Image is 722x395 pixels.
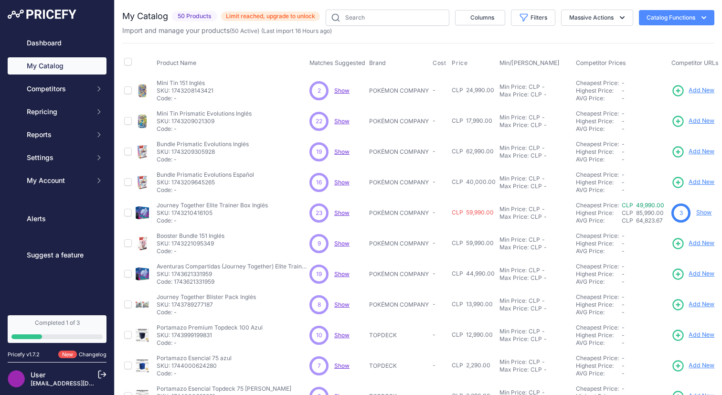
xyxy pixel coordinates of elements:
span: 50 Products [172,11,217,22]
div: CLP [531,274,542,282]
span: Product Name [157,59,196,66]
button: Cost [433,59,448,67]
h2: My Catalog [122,10,168,23]
span: Show [334,240,350,247]
span: - [622,370,625,377]
div: CLP [529,175,540,182]
div: CLP [531,335,542,343]
button: Massive Actions [561,10,633,26]
span: - [622,87,625,94]
p: Portamazo Esencial 75 azul [157,354,232,362]
div: - [542,213,547,221]
p: SKU: 1743789277187 [157,301,256,309]
span: - [433,270,435,277]
span: - [622,385,625,392]
span: Add New [689,147,714,156]
a: Add New [671,84,714,97]
a: Add New [671,145,714,159]
span: - [622,339,625,346]
span: Show [334,117,350,125]
a: 50 Active [232,27,257,34]
span: Show [334,362,350,369]
div: Min Price: [499,267,527,274]
div: CLP [529,205,540,213]
span: 7 [318,362,321,370]
p: Code: - [157,156,249,163]
div: Highest Price: [576,362,622,370]
p: Mini Tin 151 Inglés [157,79,213,87]
div: - [542,305,547,312]
span: - [433,239,435,246]
span: CLP 85,990.00 [622,209,664,216]
div: AVG Price: [576,95,622,102]
a: Add New [671,115,714,128]
button: Competitors [8,80,106,97]
span: - [622,301,625,308]
a: My Catalog [8,57,106,75]
a: Cheapest Price: [576,385,619,392]
span: CLP 13,990.00 [452,300,493,308]
span: - [622,270,625,278]
span: Show [334,87,350,94]
span: - [622,110,625,117]
span: Add New [689,361,714,370]
div: CLP [531,91,542,98]
div: Max Price: [499,182,529,190]
span: Price [452,59,467,67]
div: - [540,114,545,121]
p: Code: - [157,125,252,133]
div: Max Price: [499,213,529,221]
img: Pricefy Logo [8,10,76,19]
div: - [542,152,547,160]
input: Search [326,10,449,26]
a: Show [334,179,350,186]
button: Columns [455,10,505,25]
p: Code: - [157,186,254,194]
button: Price [452,59,469,67]
span: - [622,79,625,86]
div: CLP [529,83,540,91]
span: New [58,351,77,359]
p: SKU: 1743209021309 [157,117,252,125]
div: Max Price: [499,244,529,251]
div: AVG Price: [576,278,622,286]
div: Max Price: [499,152,529,160]
a: Show [334,331,350,339]
div: - [542,274,547,282]
div: Max Price: [499,274,529,282]
span: - [433,86,435,94]
p: TOPDECK [369,331,429,339]
span: - [622,247,625,255]
a: Cheapest Price: [576,232,619,239]
p: Bundle Prismatic Evolutions Español [157,171,254,179]
p: POKÉMON COMPANY [369,209,429,217]
div: Highest Price: [576,148,622,156]
a: Cheapest Price: [576,171,619,178]
a: Add New [671,237,714,250]
button: Repricing [8,103,106,120]
span: Brand [369,59,386,66]
span: - [433,117,435,124]
div: CLP [531,213,542,221]
div: Max Price: [499,366,529,374]
p: POKÉMON COMPANY [369,148,429,156]
div: CLP [529,328,540,335]
div: AVG Price: [576,125,622,133]
div: CLP [531,152,542,160]
a: Show [334,148,350,155]
p: TOPDECK [369,362,429,370]
div: Completed 1 of 3 [11,319,103,327]
span: ( ) [230,27,259,34]
span: 10 [316,331,322,340]
span: Show [334,209,350,216]
div: AVG Price: [576,339,622,347]
a: User [31,371,45,379]
p: SKU: 1743208143421 [157,87,213,95]
div: Highest Price: [576,87,622,95]
a: Cheapest Price: [576,324,619,331]
div: Min Price: [499,236,527,244]
a: CLP 49,990.00 [622,202,664,209]
div: CLP [531,244,542,251]
span: - [433,331,435,338]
